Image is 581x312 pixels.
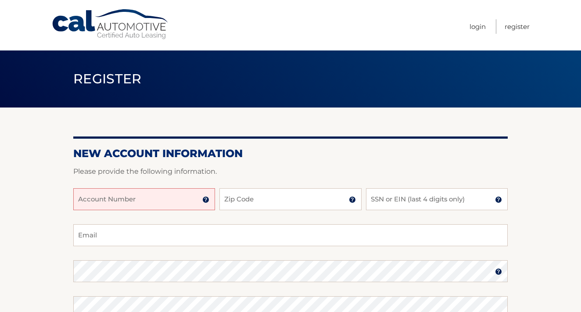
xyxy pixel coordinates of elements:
input: Account Number [73,188,215,210]
img: tooltip.svg [202,196,209,203]
input: Email [73,224,508,246]
a: Login [470,19,486,34]
img: tooltip.svg [495,268,502,275]
input: SSN or EIN (last 4 digits only) [366,188,508,210]
h2: New Account Information [73,147,508,160]
span: Register [73,71,142,87]
a: Cal Automotive [51,9,170,40]
p: Please provide the following information. [73,165,508,178]
a: Register [505,19,530,34]
img: tooltip.svg [495,196,502,203]
img: tooltip.svg [349,196,356,203]
input: Zip Code [219,188,361,210]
